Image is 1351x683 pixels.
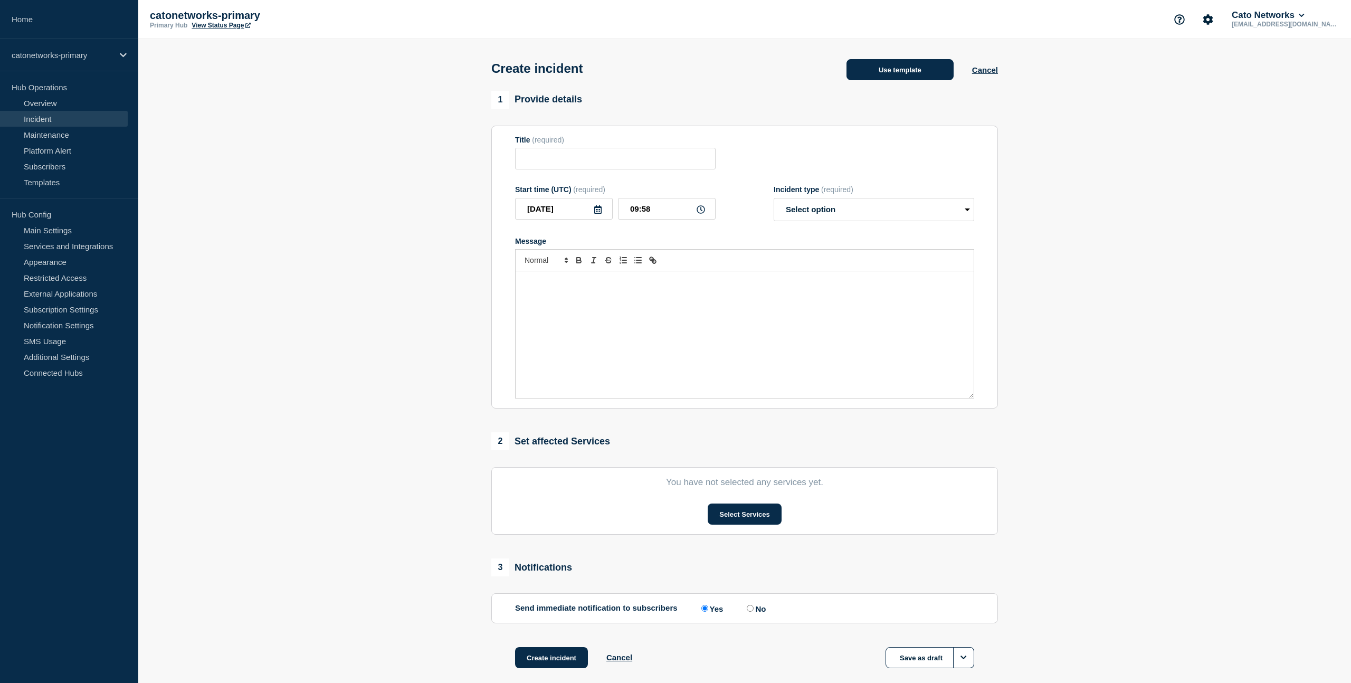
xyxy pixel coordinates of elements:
input: YYYY-MM-DD [515,198,613,220]
span: (required) [573,185,605,194]
div: Title [515,136,716,144]
button: Use template [846,59,954,80]
span: 3 [491,558,509,576]
div: Message [516,271,974,398]
button: Support [1168,8,1191,31]
span: 1 [491,91,509,109]
span: 2 [491,432,509,450]
span: (required) [821,185,853,194]
button: Options [953,647,974,668]
input: Yes [701,605,708,612]
div: Incident type [774,185,974,194]
button: Cato Networks [1230,10,1307,21]
input: Title [515,148,716,169]
select: Incident type [774,198,974,221]
div: Notifications [491,558,572,576]
label: Yes [699,603,724,613]
input: HH:MM [618,198,716,220]
div: Set affected Services [491,432,610,450]
button: Toggle italic text [586,254,601,267]
div: Message [515,237,974,245]
div: Provide details [491,91,582,109]
div: Start time (UTC) [515,185,716,194]
p: Primary Hub [150,22,187,29]
button: Account settings [1197,8,1219,31]
p: You have not selected any services yet. [515,477,974,488]
button: Toggle ordered list [616,254,631,267]
button: Select Services [708,504,781,525]
button: Toggle strikethrough text [601,254,616,267]
span: Font size [520,254,572,267]
button: Create incident [515,647,588,668]
button: Toggle bold text [572,254,586,267]
span: (required) [532,136,564,144]
p: catonetworks-primary [150,10,361,22]
input: No [747,605,754,612]
label: No [744,603,766,613]
p: Send immediate notification to subscribers [515,603,678,613]
div: Send immediate notification to subscribers [515,603,974,613]
button: Toggle link [645,254,660,267]
button: Save as draft [886,647,974,668]
p: [EMAIL_ADDRESS][DOMAIN_NAME] [1230,21,1339,28]
button: Toggle bulleted list [631,254,645,267]
button: Cancel [972,65,998,74]
a: View Status Page [192,22,250,29]
p: catonetworks-primary [12,51,113,60]
button: Cancel [606,653,632,662]
h1: Create incident [491,61,583,76]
